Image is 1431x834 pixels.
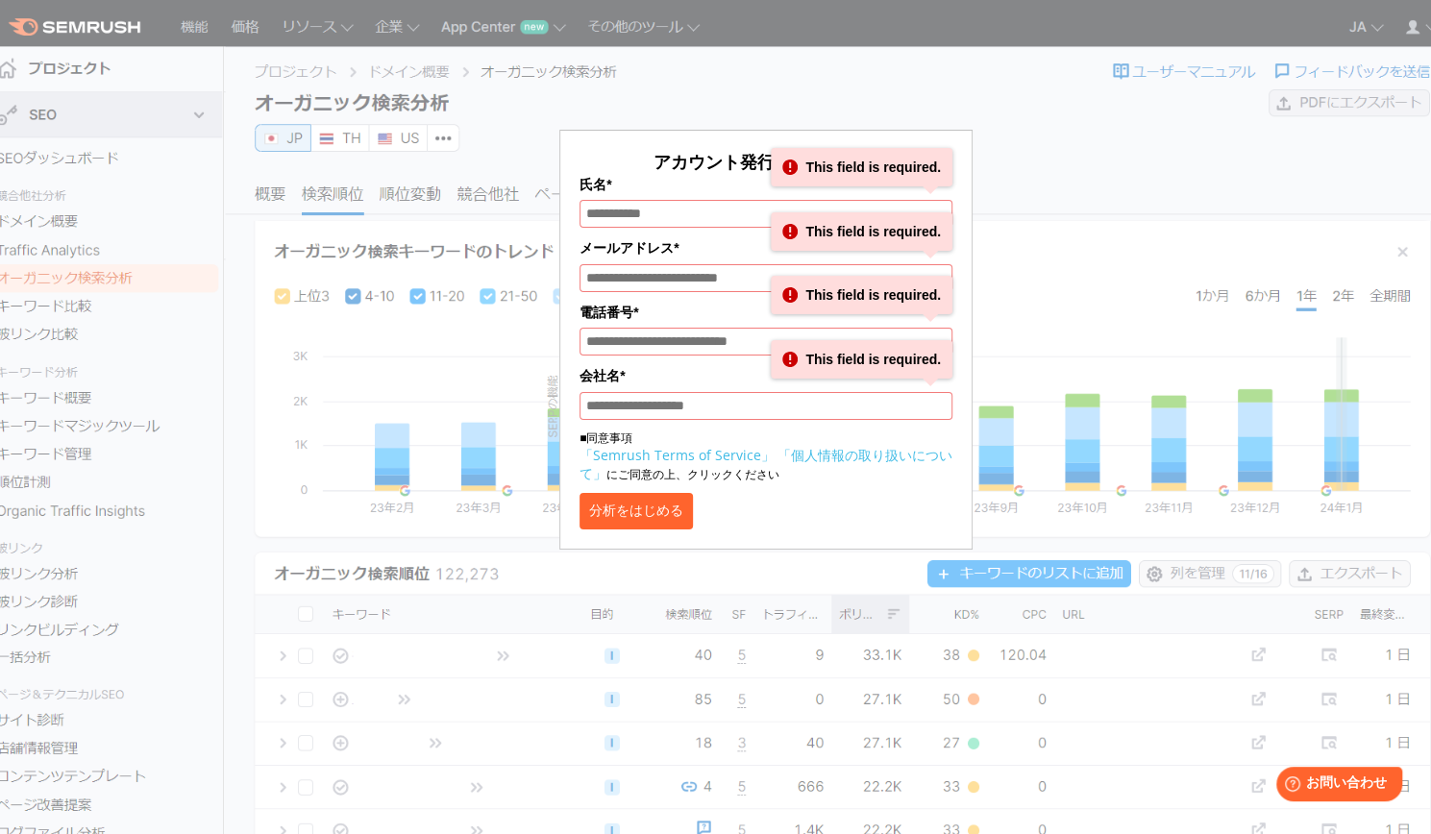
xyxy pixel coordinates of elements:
[580,493,693,529] button: 分析をはじめる
[771,276,952,314] div: This field is required.
[580,302,952,323] label: 電話番号*
[771,148,952,186] div: This field is required.
[580,429,952,483] p: ■同意事項 にご同意の上、クリックください
[580,446,775,464] a: 「Semrush Terms of Service」
[771,340,952,379] div: This field is required.
[580,446,952,482] a: 「個人情報の取り扱いについて」
[771,212,952,251] div: This field is required.
[1260,759,1410,813] iframe: Help widget launcher
[580,237,952,258] label: メールアドレス*
[654,150,878,173] span: アカウント発行して分析する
